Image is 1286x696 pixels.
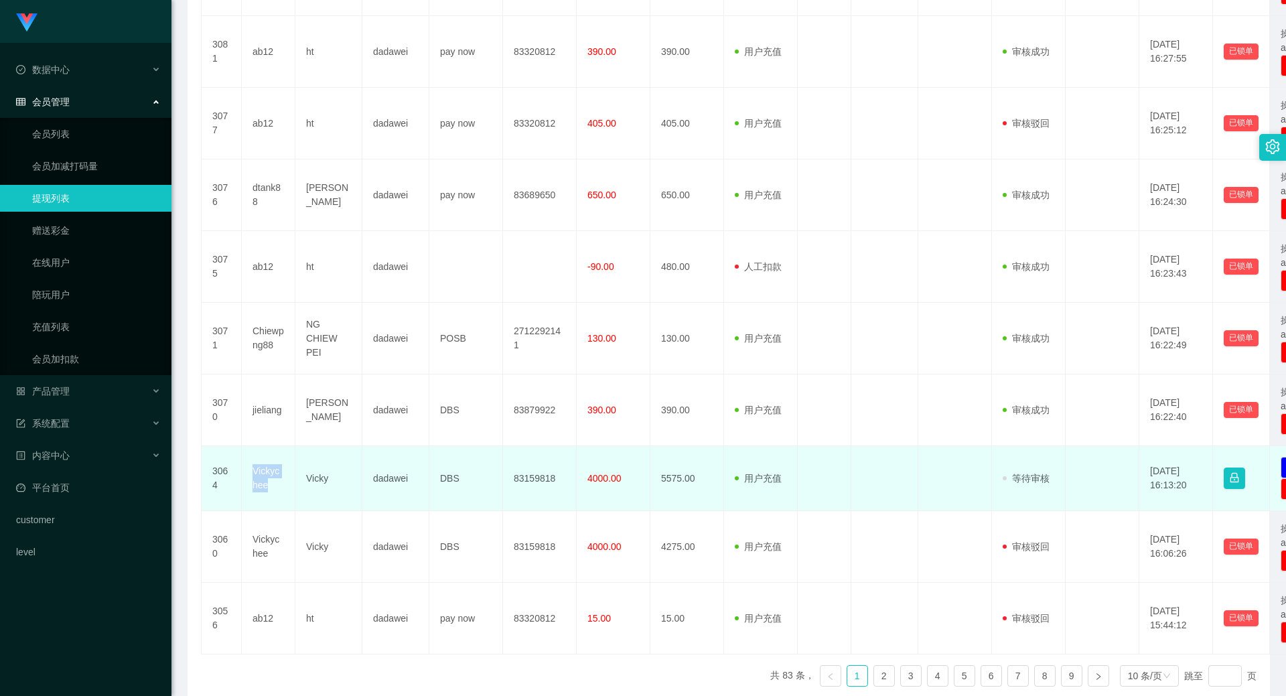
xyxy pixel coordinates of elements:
td: Vickychee [242,446,295,511]
button: 已锁单 [1224,259,1259,275]
i: 图标: right [1094,673,1102,681]
td: 5575.00 [650,446,724,511]
span: 4000.00 [587,473,622,484]
td: dadawei [362,303,429,374]
span: 审核成功 [1003,405,1050,415]
td: 3064 [202,446,242,511]
td: ab12 [242,88,295,159]
i: 图标: check-circle-o [16,65,25,74]
span: 用户充值 [735,613,782,624]
td: Chiewpng88 [242,303,295,374]
button: 已锁单 [1224,330,1259,346]
span: 15.00 [587,613,611,624]
td: 2712292141 [503,303,577,374]
a: level [16,539,161,565]
td: dadawei [362,583,429,654]
li: 8 [1034,665,1056,687]
td: 83320812 [503,16,577,88]
a: 7 [1008,666,1028,686]
td: pay now [429,159,503,231]
a: 3 [901,666,921,686]
td: 15.00 [650,583,724,654]
td: 3071 [202,303,242,374]
button: 已锁单 [1224,44,1259,60]
td: DBS [429,446,503,511]
span: 内容中心 [16,450,70,461]
td: [DATE] 16:22:40 [1139,374,1213,446]
td: Vicky [295,446,362,511]
td: dadawei [362,88,429,159]
td: 83159818 [503,511,577,583]
td: 650.00 [650,159,724,231]
span: 等待审核 [1003,473,1050,484]
img: logo.9652507e.png [16,13,38,32]
li: 上一页 [820,665,841,687]
li: 7 [1007,665,1029,687]
a: 陪玩用户 [32,281,161,308]
td: dadawei [362,446,429,511]
li: 5 [954,665,975,687]
a: 4 [928,666,948,686]
a: 提现列表 [32,185,161,212]
td: [DATE] 16:22:49 [1139,303,1213,374]
a: 1 [847,666,867,686]
span: 审核驳回 [1003,541,1050,552]
td: pay now [429,88,503,159]
td: dadawei [362,511,429,583]
td: dadawei [362,16,429,88]
a: 会员列表 [32,121,161,147]
span: 审核成功 [1003,190,1050,200]
span: 用户充值 [735,333,782,344]
li: 3 [900,665,922,687]
td: dtank88 [242,159,295,231]
td: 3076 [202,159,242,231]
span: 405.00 [587,118,616,129]
td: ab12 [242,231,295,303]
td: ht [295,231,362,303]
td: 130.00 [650,303,724,374]
td: DBS [429,374,503,446]
td: DBS [429,511,503,583]
td: ht [295,16,362,88]
button: 已锁单 [1224,187,1259,203]
a: 会员加减打码量 [32,153,161,180]
i: 图标: setting [1265,139,1280,154]
a: 会员加扣款 [32,346,161,372]
span: 数据中心 [16,64,70,75]
span: 650.00 [587,190,616,200]
td: 3056 [202,583,242,654]
td: 3077 [202,88,242,159]
span: 390.00 [587,46,616,57]
button: 已锁单 [1224,402,1259,418]
span: 用户充值 [735,46,782,57]
i: 图标: table [16,97,25,107]
i: 图标: down [1163,672,1171,681]
span: 130.00 [587,333,616,344]
a: 6 [981,666,1001,686]
td: pay now [429,16,503,88]
td: [DATE] 16:25:12 [1139,88,1213,159]
i: 图标: profile [16,451,25,460]
td: [DATE] 15:44:12 [1139,583,1213,654]
td: 3081 [202,16,242,88]
td: dadawei [362,159,429,231]
td: 83689650 [503,159,577,231]
button: 图标: lock [1224,468,1245,489]
span: 人工扣款 [735,261,782,272]
td: 3075 [202,231,242,303]
a: 8 [1035,666,1055,686]
td: Vicky [295,511,362,583]
span: 用户充值 [735,118,782,129]
li: 6 [981,665,1002,687]
td: ht [295,583,362,654]
td: 3070 [202,374,242,446]
td: [DATE] 16:13:20 [1139,446,1213,511]
a: customer [16,506,161,533]
td: [PERSON_NAME] [295,374,362,446]
span: 审核成功 [1003,333,1050,344]
li: 4 [927,665,948,687]
td: 390.00 [650,374,724,446]
td: 83320812 [503,88,577,159]
a: 9 [1062,666,1082,686]
span: 审核成功 [1003,46,1050,57]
